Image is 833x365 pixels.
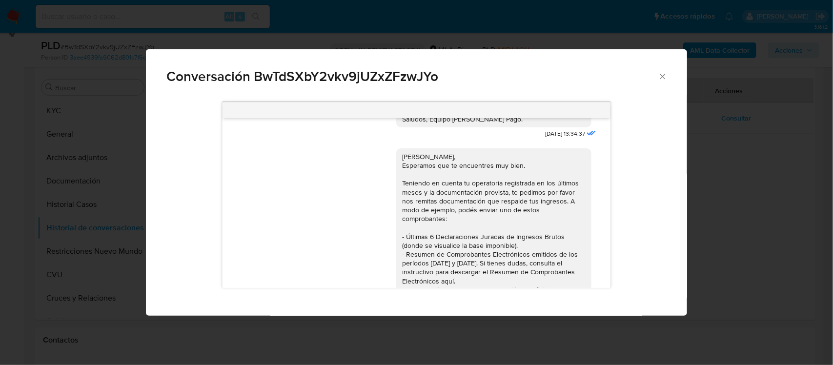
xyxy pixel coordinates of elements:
button: Cerrar [658,72,667,81]
span: [DATE] 13:34:37 [545,130,585,139]
div: [PERSON_NAME], Esperamos que te encuentres muy bien. Teniendo en cuenta tu operatoria registrada ... [402,152,586,356]
span: Conversación BwTdSXbY2vkv9jUZxZFzwJYo [166,70,658,83]
div: Comunicación [146,49,687,316]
